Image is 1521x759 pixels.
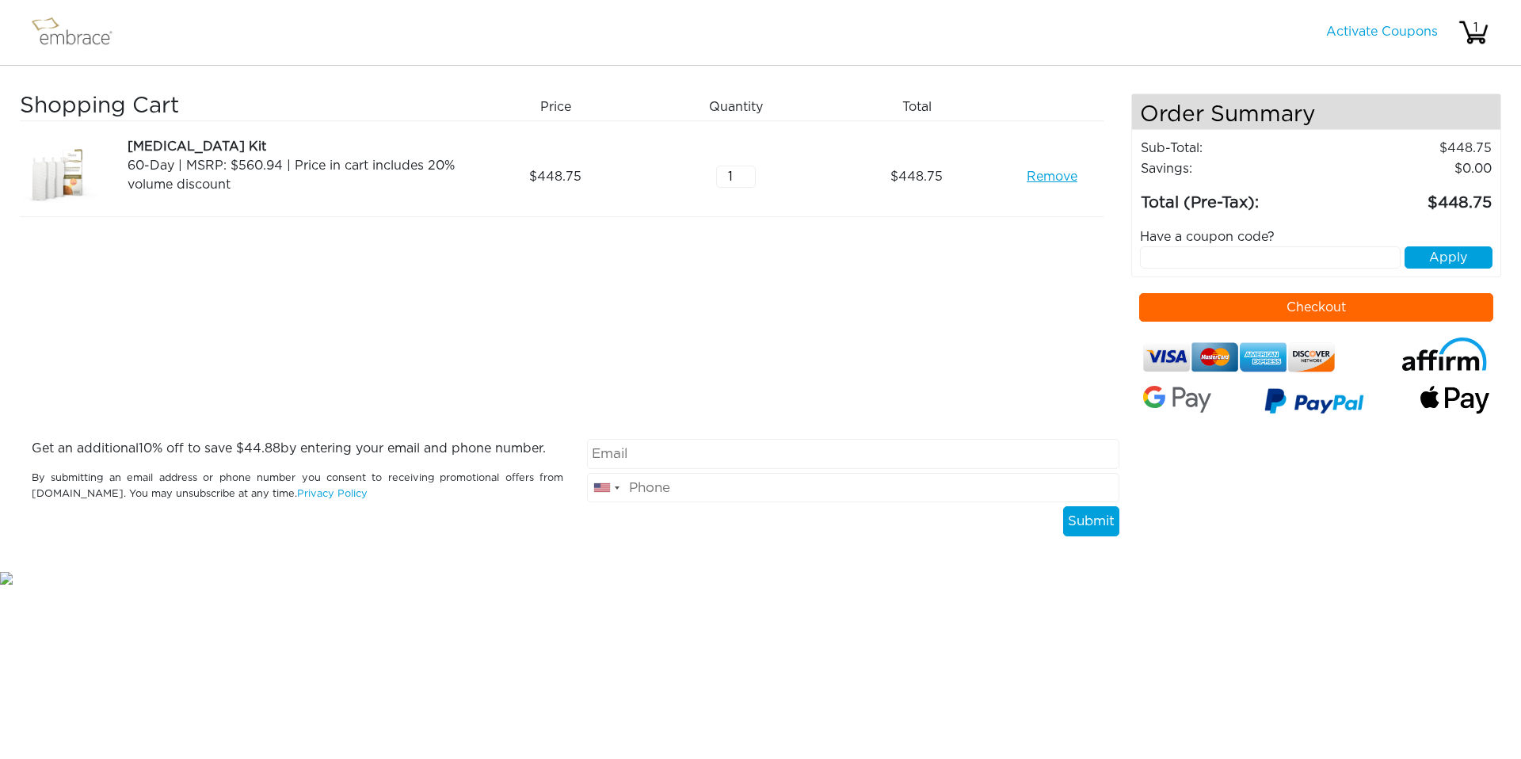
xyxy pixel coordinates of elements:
td: 448.75 [1334,138,1492,158]
div: United States: +1 [588,474,624,502]
span: 10 [139,442,152,455]
div: [MEDICAL_DATA] Kit [128,137,459,156]
span: 448.75 [890,167,943,186]
img: credit-cards.png [1143,338,1336,377]
p: Get an additional % off to save $ by entering your email and phone number. [32,439,563,458]
span: Quantity [709,97,763,116]
input: Email [587,439,1119,469]
p: By submitting an email address or phone number you consent to receiving promotional offers from [... [32,471,563,501]
td: Savings : [1140,158,1334,179]
div: 60-Day | MSRP: $560.94 | Price in cart includes 20% volume discount [128,156,459,194]
button: Submit [1063,506,1119,536]
img: cart [1458,17,1489,48]
h3: Shopping Cart [20,93,459,120]
td: 448.75 [1334,179,1492,215]
td: 0.00 [1334,158,1492,179]
a: Remove [1027,167,1077,186]
img: logo.png [28,13,131,52]
img: affirm-logo.svg [1400,338,1489,372]
h4: Order Summary [1132,94,1501,130]
div: Total [833,93,1013,120]
button: Checkout [1139,293,1494,322]
img: paypal-v3.png [1264,383,1364,424]
div: 1 [1460,18,1492,37]
a: Activate Coupons [1326,25,1438,38]
button: Apply [1405,246,1492,269]
td: Sub-Total: [1140,138,1334,158]
input: Phone [587,473,1119,503]
a: 1 [1458,25,1489,38]
span: 44.88 [244,442,280,455]
img: a09f5d18-8da6-11e7-9c79-02e45ca4b85b.jpeg [20,137,99,216]
img: fullApplePay.png [1420,386,1489,414]
div: Have a coupon code? [1128,227,1505,246]
div: Price [471,93,652,120]
a: Privacy Policy [297,489,368,499]
td: Total (Pre-Tax): [1140,179,1334,215]
img: Google-Pay-Logo.svg [1143,386,1212,413]
span: 448.75 [529,167,581,186]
